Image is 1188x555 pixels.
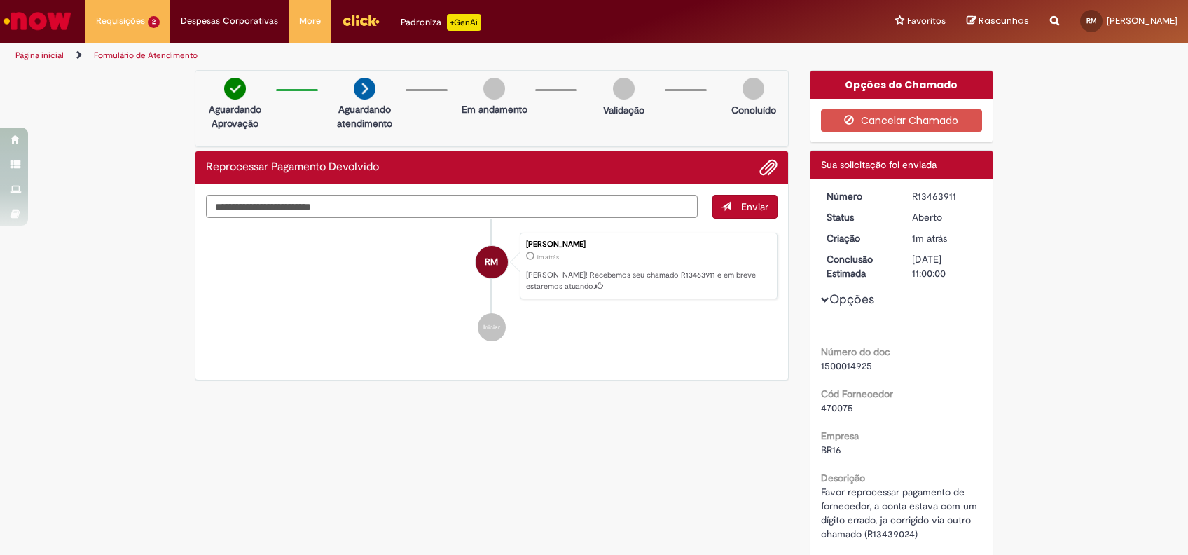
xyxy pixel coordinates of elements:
[821,359,872,372] span: 1500014925
[15,50,64,61] a: Página inicial
[354,78,375,100] img: arrow-next.png
[912,231,977,245] div: 29/08/2025 17:59:59
[603,103,644,117] p: Validação
[224,78,246,100] img: check-circle-green.png
[299,14,321,28] span: More
[526,240,770,249] div: [PERSON_NAME]
[816,210,902,224] dt: Status
[912,252,977,280] div: [DATE] 11:00:00
[907,14,946,28] span: Favoritos
[342,10,380,31] img: click_logo_yellow_360x200.png
[821,402,853,414] span: 470075
[912,189,977,203] div: R13463911
[94,50,198,61] a: Formulário de Atendimento
[181,14,278,28] span: Despesas Corporativas
[979,14,1029,27] span: Rascunhos
[821,486,980,540] span: Favor reprocessar pagamento de fornecedor, a conta estava com um dígito errado, ja corrigido via ...
[526,270,770,292] p: [PERSON_NAME]! Recebemos seu chamado R13463911 e em breve estaremos atuando.
[537,253,559,261] time: 29/08/2025 17:59:59
[712,195,778,219] button: Enviar
[462,102,527,116] p: Em andamento
[483,78,505,100] img: img-circle-grey.png
[11,43,782,69] ul: Trilhas de página
[816,231,902,245] dt: Criação
[821,430,859,442] b: Empresa
[821,109,983,132] button: Cancelar Chamado
[912,232,947,245] time: 29/08/2025 17:59:59
[201,102,269,130] p: Aguardando Aprovação
[821,345,890,358] b: Número do doc
[821,444,841,456] span: BR16
[816,252,902,280] dt: Conclusão Estimada
[759,158,778,177] button: Adicionar anexos
[331,102,399,130] p: Aguardando atendimento
[821,472,865,484] b: Descrição
[741,200,768,213] span: Enviar
[206,161,379,174] h2: Reprocessar Pagamento Devolvido Histórico de tíquete
[447,14,481,31] p: +GenAi
[731,103,776,117] p: Concluído
[816,189,902,203] dt: Número
[96,14,145,28] span: Requisições
[485,245,498,279] span: RM
[821,388,893,400] b: Cód Fornecedor
[537,253,559,261] span: 1m atrás
[401,14,481,31] div: Padroniza
[967,15,1029,28] a: Rascunhos
[821,158,937,171] span: Sua solicitação foi enviada
[476,246,508,278] div: Rafaela Souza Macedo
[1,7,74,35] img: ServiceNow
[206,195,698,219] textarea: Digite sua mensagem aqui...
[742,78,764,100] img: img-circle-grey.png
[1086,16,1097,25] span: RM
[810,71,993,99] div: Opções do Chamado
[148,16,160,28] span: 2
[206,219,778,356] ul: Histórico de tíquete
[613,78,635,100] img: img-circle-grey.png
[912,232,947,245] span: 1m atrás
[1107,15,1177,27] span: [PERSON_NAME]
[912,210,977,224] div: Aberto
[206,233,778,300] li: Rafaela Souza Macedo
